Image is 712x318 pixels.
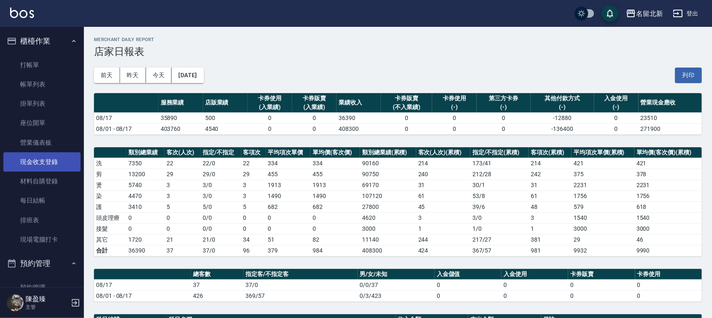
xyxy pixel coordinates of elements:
[266,212,311,223] td: 0
[94,147,702,256] table: a dense table
[571,234,634,245] td: 29
[571,158,634,169] td: 421
[470,201,529,212] td: 39 / 6
[360,245,416,256] td: 408300
[571,180,634,190] td: 2231
[94,212,126,223] td: 頭皮理療
[360,169,416,180] td: 90750
[635,269,702,280] th: 卡券使用
[201,201,241,212] td: 5 / 0
[146,68,172,83] button: 今天
[635,290,702,301] td: 0
[670,6,702,21] button: 登出
[571,190,634,201] td: 1756
[470,169,529,180] td: 212 / 28
[568,269,635,280] th: 卡券販賣
[94,93,702,135] table: a dense table
[203,112,248,123] td: 500
[310,190,360,201] td: 1490
[360,201,416,212] td: 27800
[336,93,381,113] th: 業績收入
[360,147,416,158] th: 類別總業績(累積)
[266,223,311,234] td: 0
[360,234,416,245] td: 11140
[531,123,594,134] td: -136400
[201,190,241,201] td: 3 / 0
[571,201,634,212] td: 579
[568,290,635,301] td: 0
[529,212,571,223] td: 3
[126,234,164,245] td: 1720
[634,201,702,212] td: 618
[3,75,81,94] a: 帳單列表
[241,158,266,169] td: 22
[3,152,81,172] a: 現金收支登錄
[164,180,201,190] td: 3
[529,223,571,234] td: 1
[94,180,126,190] td: 燙
[94,223,126,234] td: 接髮
[310,169,360,180] td: 455
[266,158,311,169] td: 334
[94,201,126,212] td: 護
[241,201,266,212] td: 5
[470,212,529,223] td: 3 / 0
[470,223,529,234] td: 1 / 0
[634,169,702,180] td: 378
[94,169,126,180] td: 剪
[164,147,201,158] th: 客次(人次)
[266,180,311,190] td: 1913
[416,245,470,256] td: 424
[94,68,120,83] button: 前天
[634,234,702,245] td: 46
[501,279,568,290] td: 0
[3,113,81,133] a: 座位開單
[477,112,531,123] td: 0
[203,93,248,113] th: 店販業績
[266,169,311,180] td: 455
[571,245,634,256] td: 9932
[435,279,501,290] td: 0
[266,245,311,256] td: 379
[94,158,126,169] td: 洗
[201,223,241,234] td: 0 / 0
[266,201,311,212] td: 682
[164,169,201,180] td: 29
[292,112,336,123] td: 0
[636,8,663,19] div: 名留北新
[360,212,416,223] td: 4620
[634,158,702,169] td: 421
[533,103,592,112] div: (-)
[164,201,201,212] td: 5
[501,269,568,280] th: 入金使用
[94,123,159,134] td: 08/01 - 08/17
[479,94,529,103] div: 第三方卡券
[3,230,81,249] a: 現場電腦打卡
[602,5,618,22] button: save
[248,112,292,123] td: 0
[639,93,702,113] th: 營業現金應收
[416,180,470,190] td: 31
[435,290,501,301] td: 0
[94,245,126,256] td: 合計
[416,147,470,158] th: 客次(人次)(累積)
[126,245,164,256] td: 36390
[241,190,266,201] td: 3
[594,112,639,123] td: 0
[164,234,201,245] td: 21
[594,123,639,134] td: 0
[120,68,146,83] button: 昨天
[360,158,416,169] td: 90160
[164,223,201,234] td: 0
[3,55,81,75] a: 打帳單
[241,169,266,180] td: 29
[435,269,501,280] th: 入金儲值
[470,147,529,158] th: 指定/不指定(累積)
[634,147,702,158] th: 單均價(客次價)(累積)
[94,46,702,57] h3: 店家日報表
[243,290,358,301] td: 369/57
[266,147,311,158] th: 平均項次單價
[94,290,191,301] td: 08/01 - 08/17
[416,158,470,169] td: 214
[477,123,531,134] td: 0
